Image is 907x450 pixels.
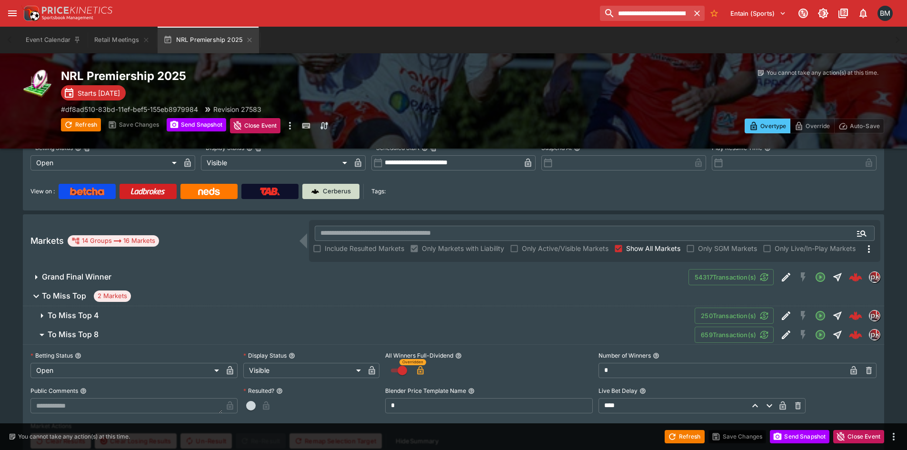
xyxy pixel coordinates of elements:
img: pricekinetics [869,310,880,321]
button: Open [812,307,829,324]
button: more [284,118,296,133]
button: SGM Disabled [795,326,812,343]
button: To Miss Top2 Markets [23,287,884,306]
button: Open [853,225,870,242]
button: NRL Premiership 2025 [158,27,259,53]
input: search [600,6,689,21]
span: Only SGM Markets [698,243,757,253]
div: 62c355e1-3aee-43b5-9e98-981e4452ad3c [849,270,862,284]
h5: Markets [30,235,64,246]
p: Auto-Save [850,121,880,131]
img: Ladbrokes [130,188,165,195]
a: 62c355e1-3aee-43b5-9e98-981e4452ad3c [846,268,865,287]
svg: Open [815,310,826,321]
button: SGM Disabled [795,269,812,286]
h6: To Miss Top 4 [48,310,99,320]
button: Overtype [745,119,790,133]
button: Edit Detail [777,326,795,343]
p: Public Comments [30,387,78,395]
p: Number of Winners [598,351,651,360]
button: Retail Meetings [89,27,155,53]
img: rugby_league.png [23,69,53,99]
p: Overtype [760,121,786,131]
button: Edit Detail [777,269,795,286]
img: logo-cerberus--red.svg [849,328,862,341]
button: Open [812,326,829,343]
button: Refresh [61,118,101,131]
button: Close Event [230,118,281,133]
div: 107e59b6-6a92-4138-a564-5fb853fb4164 [849,309,862,322]
img: logo-cerberus--red.svg [849,309,862,322]
button: Straight [829,269,846,286]
span: Include Resulted Markets [325,243,404,253]
p: Live Bet Delay [598,387,638,395]
div: Open [30,363,222,378]
img: Sportsbook Management [42,16,93,20]
div: f18be91f-745d-4a49-bc53-62af53de82f2 [849,328,862,341]
button: Grand Final Winner [23,268,688,287]
button: Select Tenant [725,6,792,21]
button: Live Bet Delay [639,388,646,394]
a: f18be91f-745d-4a49-bc53-62af53de82f2 [846,325,865,344]
div: Byron Monk [877,6,893,21]
button: Straight [829,326,846,343]
button: Straight [829,307,846,324]
button: Blender Price Template Name [468,388,475,394]
button: Betting Status [75,352,81,359]
svg: Open [815,271,826,283]
p: You cannot take any action(s) at this time. [767,69,878,77]
button: 54317Transaction(s) [688,269,774,285]
button: Connected to PK [795,5,812,22]
button: Auto-Save [834,119,884,133]
p: Revision 27583 [213,104,261,114]
img: Cerberus [311,188,319,195]
button: Send Snapshot [167,118,226,131]
img: logo-cerberus--red.svg [849,270,862,284]
button: open drawer [4,5,21,22]
button: Byron Monk [875,3,896,24]
label: Tags: [371,184,386,199]
svg: More [863,243,875,255]
a: Cerberus [302,184,359,199]
button: To Miss Top 8 [23,325,695,344]
p: Starts [DATE] [78,88,120,98]
button: 250Transaction(s) [695,308,774,324]
p: Resulted? [243,387,274,395]
h6: Grand Final Winner [42,272,111,282]
p: Blender Price Template Name [385,387,466,395]
p: You cannot take any action(s) at this time. [18,432,130,441]
div: pricekinetics [869,271,880,283]
div: Open [30,155,180,170]
button: Event Calendar [20,27,87,53]
div: Visible [243,363,364,378]
p: Copy To Clipboard [61,104,198,114]
label: View on : [30,184,55,199]
button: Public Comments [80,388,87,394]
button: To Miss Top 4 [23,306,695,325]
span: 2 Markets [94,291,131,301]
button: 659Transaction(s) [695,327,774,343]
button: No Bookmarks [707,6,722,21]
button: Override [790,119,834,133]
button: Edit Detail [777,307,795,324]
span: Overridden [402,359,423,365]
img: Betcha [70,188,104,195]
button: Notifications [855,5,872,22]
button: All Winners Full-Dividend [455,352,462,359]
button: Number of Winners [653,352,659,359]
label: Market Actions [30,419,877,433]
button: Open [812,269,829,286]
img: pricekinetics [869,330,880,340]
span: Only Markets with Liability [422,243,504,253]
img: PriceKinetics Logo [21,4,40,23]
img: TabNZ [260,188,280,195]
button: Close Event [833,430,884,443]
p: Display Status [243,351,287,360]
button: Refresh [665,430,705,443]
button: Resulted? [276,388,283,394]
button: Display Status [289,352,295,359]
svg: Open [815,329,826,340]
h2: Copy To Clipboard [61,69,473,83]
